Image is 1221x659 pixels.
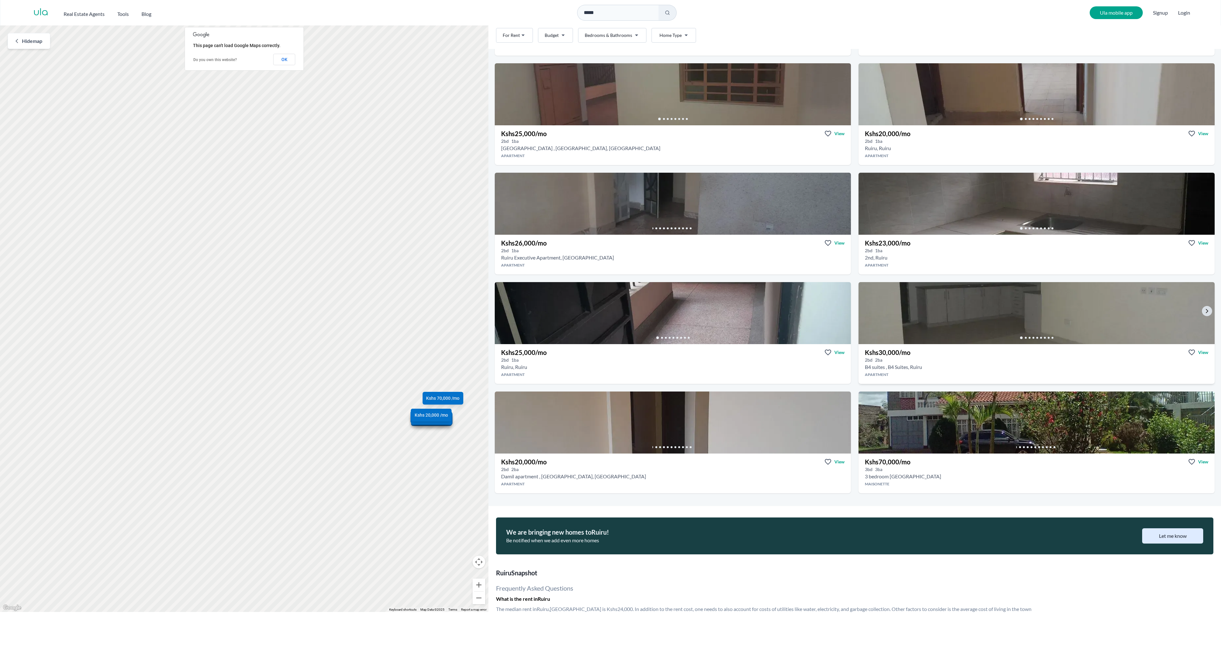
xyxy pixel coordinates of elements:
h2: Tools [117,10,129,18]
span: Kshs 70,000 /mo [426,395,459,401]
img: 2 bedroom Apartment for rent - Kshs 25,000/mo - in Ruiru Ecoporky Butchery, Ruiru, Kenya, Kiambu ... [495,282,851,344]
h3: Kshs 26,000 /mo [501,239,547,247]
img: 2 bedroom Apartment for rent - Kshs 20,000/mo - in Ruiru around Zetech University, Ruiru, Kenya, ... [859,63,1215,125]
h3: Kshs 25,000 /mo [501,348,547,357]
img: 2 bedroom Apartment for rent - Kshs 25,000/mo - in Ruiru near Baraka apartment, Ruiru, Kenya, Kia... [495,63,851,125]
h2: 2 bedroom Apartment for rent in Ruiru - Kshs 30,000/mo -B4 Suites, 2nd Sunrise Avenue, Ruiru, Ken... [865,363,922,371]
nav: Main [64,8,164,18]
button: Login [1178,9,1190,17]
h5: 1 bathrooms [511,138,519,144]
h4: Maisonette [859,482,1215,487]
button: OK [273,54,295,65]
h3: Kshs 20,000 /mo [865,129,910,138]
h3: Kshs 20,000 /mo [501,457,547,466]
button: Real Estate Agents [64,8,105,18]
h2: 3 bedroom Maisonette for rent in Ruiru - Kshs 70,000/mo -Matangi, Ruiru, Kenya, Kiambu County county [865,473,941,480]
button: Map camera controls [473,556,485,568]
span: View [1198,459,1208,465]
h3: Kshs 30,000 /mo [865,348,910,357]
h5: 1 bathrooms [875,247,882,254]
button: Zoom out [473,592,485,604]
button: Let me know by joining town waitlist [1142,528,1203,544]
a: Kshs20,000/moViewView property in detail2bd 1ba Ruiru, RuiruApartment [859,125,1215,165]
h5: 2 bathrooms [875,357,882,363]
h5: 1 bathrooms [511,357,519,363]
h3: Kshs 23,000 /mo [865,239,910,247]
a: Kshs 70,000 /mo [423,392,463,405]
h2: 2 bedroom Apartment for rent in Ruiru - Kshs 26,000/mo -Ruiru Executive Apartment, Ruiru, Kenya, ... [501,254,614,261]
h2: Blog [141,10,151,18]
button: Keyboard shortcuts [389,607,417,612]
h5: 2 bedrooms [501,247,509,254]
h2: 2 bedroom Apartment for rent in Ruiru - Kshs 20,000/mo -Zetech University, Ruiru, Kenya, Kiambu C... [865,144,891,152]
a: Blog [141,8,151,18]
span: Map Data ©2025 [420,608,445,611]
img: 2 bedroom Apartment for rent - Kshs 26,000/mo - in Ruiru around Ruiru Executive Apartment, Ruiru,... [495,173,851,235]
a: Terms [448,608,457,611]
h4: Apartment [495,153,851,158]
h5: 2 bedrooms [501,138,509,144]
h5: 1 bathrooms [511,247,519,254]
a: Ula mobile app [1090,6,1143,19]
a: Kshs26,000/moViewView property in detail2bd 1ba Ruiru Executive Apartment, [GEOGRAPHIC_DATA]Apart... [495,235,851,274]
span: Ruiru Snapshot [496,568,1213,577]
a: Kshs30,000/moViewView property in detail2bd 2ba B4 suites , B4 Suites, RuiruApartment [859,344,1215,384]
a: Kshs70,000/moViewView property in detail3bd 3ba 3 bedroom [GEOGRAPHIC_DATA]Maisonette [859,454,1215,493]
h5: 2 bedrooms [501,357,509,363]
a: Open this area in Google Maps (opens a new window) [2,604,23,612]
h5: 1 bathrooms [875,138,882,144]
button: Bedrooms & Bathrooms [578,28,646,43]
button: Tools [117,8,129,18]
span: For Rent [503,32,520,38]
h3: What is the rent in Ruiru [496,595,1213,603]
h4: Apartment [859,263,1215,268]
h4: Apartment [495,263,851,268]
a: Report a map error [461,608,486,611]
span: Kshs 20,000 /mo [415,412,448,418]
span: View [1198,240,1208,246]
span: This page can't load Google Maps correctly. [193,43,280,48]
a: Kshs 20,000 /mo [411,409,452,421]
button: Zoom in [473,579,485,591]
img: 2 bedroom Apartment for rent - Kshs 20,000/mo - in Ruiru around Zetech University, Ruiru, Kenya, ... [495,392,851,454]
h5: 2 bedrooms [865,138,873,144]
button: Budget [538,28,573,43]
a: Go to the next property image [1202,306,1212,316]
h2: Real Estate Agents [64,10,105,18]
h4: Apartment [495,482,851,487]
span: Bedrooms & Bathrooms [585,32,632,38]
span: Hide map [22,37,42,45]
span: View [1198,349,1208,356]
h2: 2 bedroom Apartment for rent in Ruiru - Kshs 25,000/mo -Baraka apartment, Ruiru, Kenya, Kiambu Co... [501,144,660,152]
span: Budget [545,32,559,38]
img: 2 bedroom Apartment for rent - Kshs 23,000/mo - in Ruiru SIVIR APARTMENTS - RUIRU, Sunrise Avenue... [859,173,1215,235]
a: Do you own this website? [193,58,237,62]
h4: Apartment [495,372,851,377]
a: ula [33,7,48,18]
h3: Be notified when we add even more homes [506,537,959,544]
h5: 2 bedrooms [865,357,873,363]
span: View [834,459,845,465]
h5: 2 bedrooms [865,247,873,254]
h5: 2 bedrooms [501,466,509,473]
span: Signup [1153,6,1168,19]
h2: 2 bedroom Apartment for rent in Ruiru - Kshs 20,000/mo -Zetech University, Ruiru, Kenya, Kiambu C... [501,473,646,480]
span: View [834,240,845,246]
h4: Apartment [859,372,1215,377]
span: View [834,130,845,137]
a: Kshs25,000/moViewView property in detail2bd 1ba [GEOGRAPHIC_DATA] , [GEOGRAPHIC_DATA], [GEOGRAPHI... [495,125,851,165]
h5: 3 bedrooms [865,466,873,473]
img: 3 bedroom Maisonette for rent - Kshs 70,000/mo - in Ruiru at Matangi, Ruiru, Kenya, Kiambu County... [859,392,1215,454]
button: Home Type [652,28,696,43]
h4: Apartment [859,153,1215,158]
a: Kshs23,000/moViewView property in detail2bd 1ba 2nd, RuiruApartment [859,235,1215,274]
span: The median rent in Ruiru , [GEOGRAPHIC_DATA] is Kshs 24,000 . In addition to the rent cost, one n... [496,605,1213,613]
img: Google [2,604,23,612]
h3: Kshs 70,000 /mo [865,457,910,466]
h2: We are bringing new homes to Ruiru ! [506,528,959,537]
h5: 2 bathrooms [511,466,519,473]
span: View [1198,130,1208,137]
